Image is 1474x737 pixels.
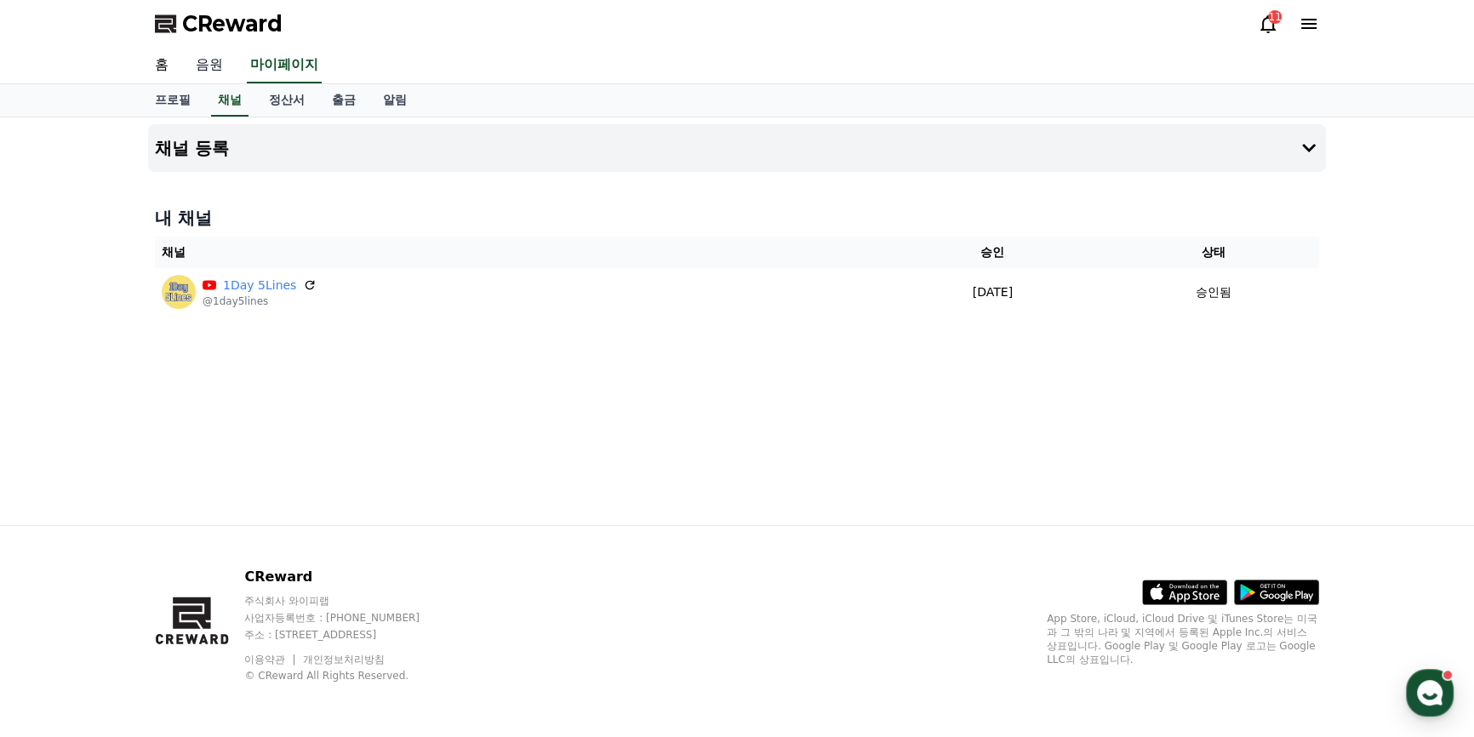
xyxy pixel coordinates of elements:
[1258,14,1278,34] a: 11
[884,283,1101,301] p: [DATE]
[1196,283,1231,301] p: 승인됨
[244,594,452,608] p: 주식회사 와이피랩
[211,84,249,117] a: 채널
[5,540,112,582] a: Home
[877,237,1108,268] th: 승인
[1047,612,1319,666] p: App Store, iCloud, iCloud Drive 및 iTunes Store는 미국과 그 밖의 나라 및 지역에서 등록된 Apple Inc.의 서비스 상표입니다. Goo...
[141,48,182,83] a: 홈
[244,567,452,587] p: CReward
[369,84,420,117] a: 알림
[244,628,452,642] p: 주소 : [STREET_ADDRESS]
[318,84,369,117] a: 출금
[303,654,385,666] a: 개인정보처리방침
[162,275,196,309] img: 1Day 5Lines
[203,294,317,308] p: @1day5lines
[155,139,229,157] h4: 채널 등록
[112,540,220,582] a: Messages
[247,48,322,83] a: 마이페이지
[244,654,298,666] a: 이용약관
[220,540,327,582] a: Settings
[155,237,877,268] th: 채널
[155,10,283,37] a: CReward
[244,611,452,625] p: 사업자등록번호 : [PHONE_NUMBER]
[223,277,296,294] a: 1Day 5Lines
[182,10,283,37] span: CReward
[141,84,204,117] a: 프로필
[244,669,452,683] p: © CReward All Rights Reserved.
[255,84,318,117] a: 정산서
[182,48,237,83] a: 음원
[1268,10,1282,24] div: 11
[155,206,1319,230] h4: 내 채널
[141,566,191,580] span: Messages
[148,124,1326,172] button: 채널 등록
[1108,237,1319,268] th: 상태
[252,565,294,579] span: Settings
[43,565,73,579] span: Home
